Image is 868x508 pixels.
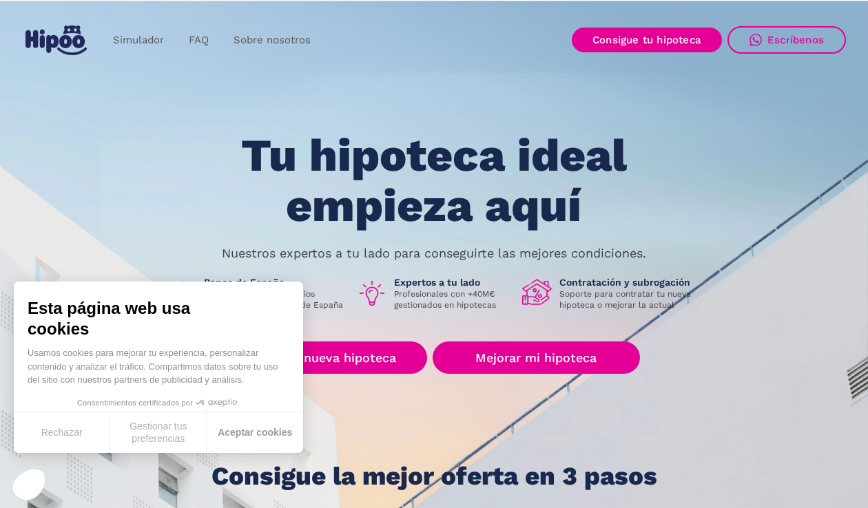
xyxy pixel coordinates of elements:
[572,28,722,52] a: Consigue tu hipoteca
[22,20,90,61] a: home
[727,26,846,54] a: Escríbenos
[559,288,701,310] p: Soporte para contratar tu nueva hipoteca o mejorar la actual
[211,463,657,490] h1: Consigue la mejor oferta en 3 pasos
[433,341,640,374] a: Mejorar mi hipoteca
[559,276,701,288] h1: Contratación y subrogación
[101,27,176,54] a: Simulador
[394,288,511,310] p: Profesionales con +40M€ gestionados en hipotecas
[228,341,427,374] a: Buscar nueva hipoteca
[176,27,221,54] a: FAQ
[221,27,323,54] a: Sobre nosotros
[767,34,824,46] div: Escríbenos
[204,276,346,288] h1: Banco de España
[394,276,511,288] h1: Expertos a tu lado
[173,131,695,231] h1: Tu hipoteca ideal empieza aquí
[222,248,646,259] p: Nuestros expertos a tu lado para conseguirte las mejores condiciones.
